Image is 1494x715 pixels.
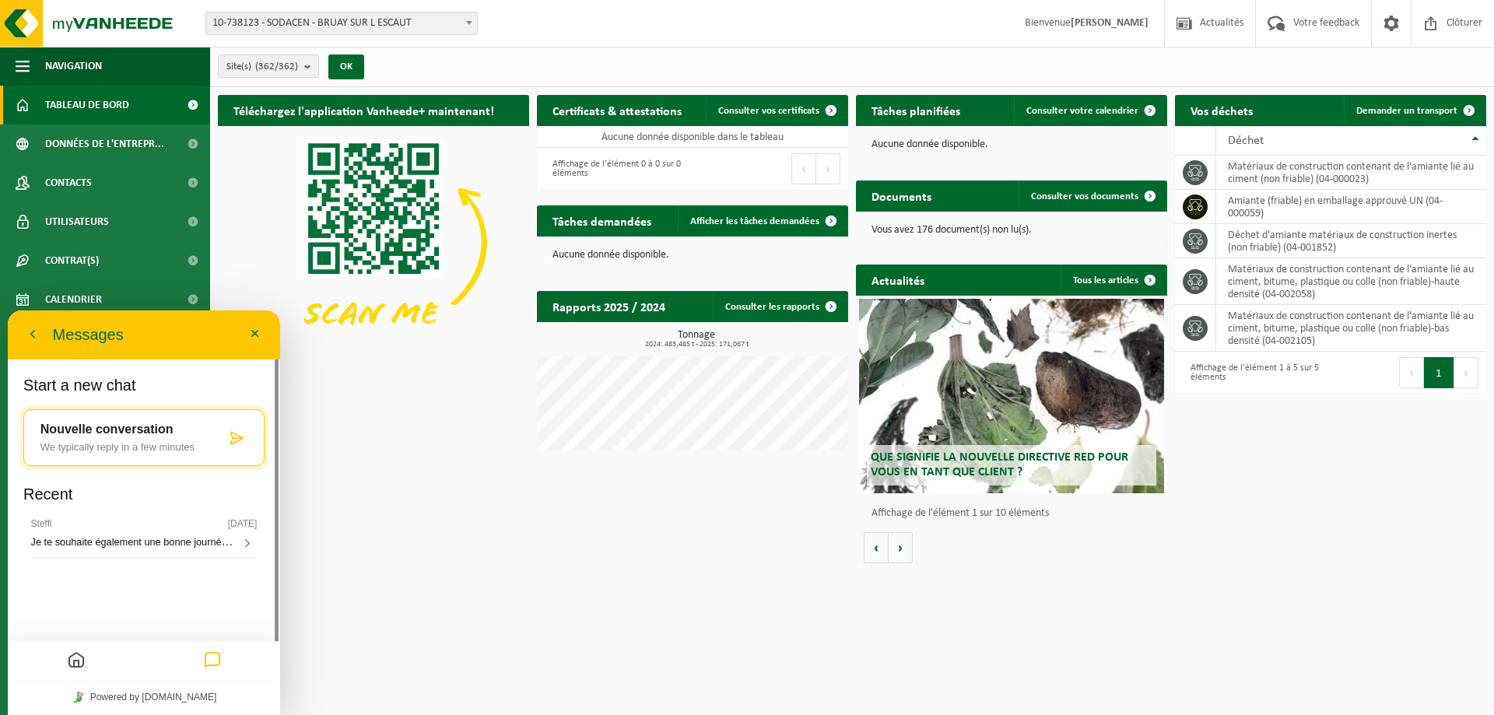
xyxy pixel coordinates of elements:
[1026,106,1138,116] span: Consulter votre calendrier
[856,181,947,211] h2: Documents
[791,153,816,184] button: Previous
[871,451,1128,478] span: Que signifie la nouvelle directive RED pour vous en tant que client ?
[218,126,529,359] img: Download de VHEPlus App
[859,299,1164,493] a: Que signifie la nouvelle directive RED pour vous en tant que client ?
[1014,95,1166,126] a: Consulter votre calendrier
[206,12,477,34] span: 10-738123 - SODACEN - BRUAY SUR L ESCAUT
[1454,357,1478,388] button: Next
[1228,135,1264,147] span: Déchet
[328,54,364,79] button: OK
[706,95,847,126] a: Consulter vos certificats
[45,86,129,124] span: Tableau de bord
[1399,357,1424,388] button: Previous
[205,12,478,35] span: 10-738123 - SODACEN - BRUAY SUR L ESCAUT
[690,216,819,226] span: Afficher les tâches demandées
[8,310,280,715] iframe: chat widget
[1071,17,1149,29] strong: [PERSON_NAME]
[552,250,833,261] p: Aucune donnée disponible.
[218,95,510,125] h2: Téléchargez l'application Vanheede+ maintenant!
[1216,224,1486,258] td: déchet d'amiante matériaux de construction inertes (non friable) (04-001852)
[856,95,976,125] h2: Tâches planifiées
[889,532,913,563] button: Volgende
[537,205,667,236] h2: Tâches demandées
[537,291,681,321] h2: Rapports 2025 / 2024
[1183,356,1323,390] div: Affichage de l'élément 1 à 5 sur 5 éléments
[1019,181,1166,212] a: Consulter vos documents
[45,241,99,280] span: Contrat(s)
[45,202,109,241] span: Utilisateurs
[1216,258,1486,305] td: matériaux de construction contenant de l'amiante lié au ciment, bitume, plastique ou colle (non f...
[816,153,840,184] button: Next
[537,95,697,125] h2: Certificats & attestations
[218,54,319,78] button: Site(s)(362/362)
[59,377,214,397] a: Powered by [DOMAIN_NAME]
[871,508,1159,519] p: Affichage de l'élément 1 sur 10 éléments
[871,225,1152,236] p: Vous avez 176 document(s) non lu(s).
[718,106,819,116] span: Consulter vos certificats
[23,224,943,237] span: Je te souhaite également une bonne journée. Si vous avez des questions concernant une vidange ou ...
[191,335,218,366] button: Messages
[537,126,848,148] td: Aucune donnée disponible dans le tableau
[1216,190,1486,224] td: amiante (friable) en emballage approuvé UN (04-000059)
[1356,106,1457,116] span: Demander un transport
[1424,357,1454,388] button: 1
[1061,265,1166,296] a: Tous les articles
[864,532,889,563] button: Vorige
[55,335,82,366] button: Home
[45,280,102,319] span: Calendrier
[1344,95,1485,126] a: Demander un transport
[1175,95,1268,125] h2: Vos déchets
[678,205,847,237] a: Afficher les tâches demandées
[226,55,298,79] span: Site(s)
[255,61,298,72] count: (362/362)
[856,265,940,295] h2: Actualités
[1031,191,1138,202] span: Consulter vos documents
[545,341,848,349] span: 2024: 483,485 t - 2025: 171,067 t
[545,330,848,349] h3: Tonnage
[1216,156,1486,190] td: matériaux de construction contenant de l'amiante lié au ciment (non friable) (04-000023)
[65,381,76,392] img: Tawky_16x16.svg
[45,47,102,86] span: Navigation
[1216,305,1486,352] td: Matériaux de construction contenant de l'amiante lié au ciment, bitume, plastique ou colle (non f...
[871,139,1152,150] p: Aucune donnée disponible.
[713,291,847,322] a: Consulter les rapports
[545,152,685,186] div: Affichage de l'élément 0 à 0 sur 0 éléments
[45,163,92,202] span: Contacts
[45,124,164,163] span: Données de l'entrepr...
